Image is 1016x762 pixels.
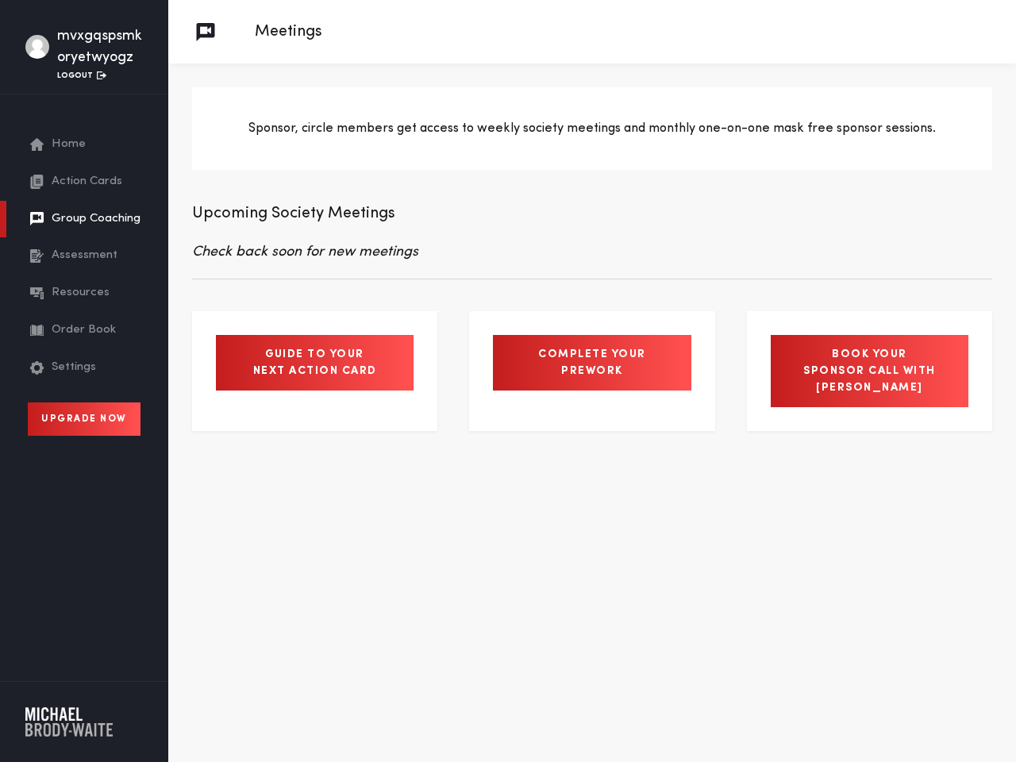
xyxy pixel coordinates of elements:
p: Sponsor, circle members get access to weekly society meetings and monthly one-on-one mask free sp... [224,119,960,138]
p: Meetings [239,20,322,44]
a: Upgrade Now [28,402,140,436]
span: Group Coaching [52,210,140,229]
a: Order Book [30,312,144,349]
span: Assessment [52,247,117,265]
a: Book your Sponsor call with [PERSON_NAME] [771,335,968,407]
p: Upcoming Society Meetings [192,202,992,225]
a: Resources [30,275,144,312]
span: Home [52,136,86,154]
span: Resources [52,284,110,302]
a: Settings [30,349,144,387]
a: Guide to your next Action Card [216,335,414,391]
div: mvxgqspsmk oryetwyogz [57,25,143,68]
span: Settings [52,359,96,377]
a: Home [30,126,144,164]
a: Logout [57,71,106,79]
a: Action Cards [30,164,144,201]
em: Check back soon for new meetings [192,244,418,259]
span: Action Cards [52,173,122,191]
a: Group Coaching [30,201,144,238]
a: Complete your Prework [493,335,691,391]
span: Order Book [52,321,116,340]
a: Assessment [30,237,144,275]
